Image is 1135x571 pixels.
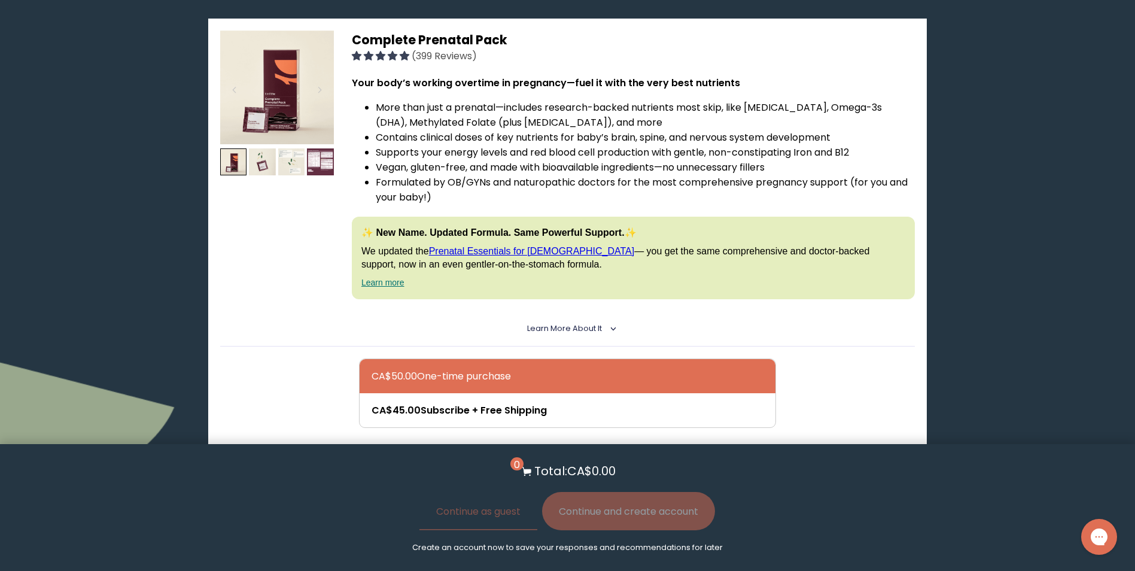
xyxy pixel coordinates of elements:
span: 4.91 stars [352,49,412,63]
strong: Your body’s working overtime in pregnancy—fuel it with the very best nutrients [352,76,740,90]
li: Formulated by OB/GYNs and naturopathic doctors for the most comprehensive pregnancy support (for ... [376,175,915,205]
a: Learn more [361,278,404,287]
img: thumbnail image [220,31,334,144]
li: Vegan, gluten-free, and made with bioavailable ingredients—no unnecessary fillers [376,160,915,175]
li: More than just a prenatal—includes research-backed nutrients most skip, like [MEDICAL_DATA], Omeg... [376,100,915,130]
summary: Learn More About it < [527,323,608,334]
strong: ✨ New Name. Updated Formula. Same Powerful Support.✨ [361,227,637,238]
p: We updated the — you get the same comprehensive and doctor-backed support, now in an even gentler... [361,245,905,272]
span: Complete Prenatal Pack [352,31,507,48]
button: Continue as guest [419,492,537,530]
p: Total: CA$0.00 [534,462,616,480]
a: Prenatal Essentials for [DEMOGRAPHIC_DATA] [429,246,635,256]
button: Continue and create account [542,492,715,530]
i: < [605,326,616,332]
span: (399 Reviews) [412,49,477,63]
li: Contains clinical doses of key nutrients for baby’s brain, spine, and nervous system development [376,130,915,145]
img: thumbnail image [278,148,305,175]
p: Create an account now to save your responses and recommendations for later [412,542,723,553]
span: 0 [510,457,524,470]
img: thumbnail image [249,148,276,175]
li: Supports your energy levels and red blood cell production with gentle, non-constipating Iron and B12 [376,145,915,160]
img: thumbnail image [220,148,247,175]
iframe: Gorgias live chat messenger [1075,515,1123,559]
span: Learn More About it [527,323,602,333]
img: thumbnail image [307,148,334,175]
